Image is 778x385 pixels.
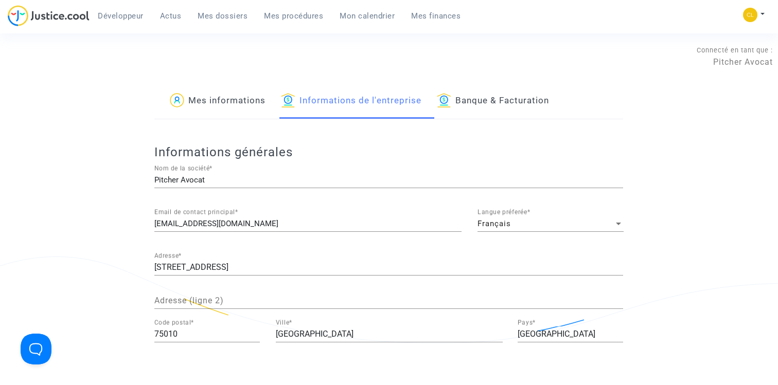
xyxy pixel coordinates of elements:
[90,8,152,24] a: Développeur
[98,11,144,21] span: Développeur
[21,334,51,364] iframe: Help Scout Beacon - Open
[160,11,182,21] span: Actus
[403,8,469,24] a: Mes finances
[437,84,549,119] a: Banque & Facturation
[198,11,247,21] span: Mes dossiers
[256,8,331,24] a: Mes procédures
[478,219,511,228] span: Français
[264,11,323,21] span: Mes procédures
[743,8,757,22] img: f0b917ab549025eb3af43f3c4438ad5d
[152,8,190,24] a: Actus
[411,11,461,21] span: Mes finances
[154,145,623,160] h3: Informations générales
[331,8,403,24] a: Mon calendrier
[281,93,295,107] img: icon-banque.svg
[281,84,421,119] a: Informations de l'entreprise
[437,93,451,107] img: icon-banque.svg
[189,8,256,24] a: Mes dossiers
[170,84,266,119] a: Mes informations
[697,46,773,54] span: Connecté en tant que :
[8,5,90,26] img: jc-logo.svg
[340,11,395,21] span: Mon calendrier
[170,93,184,107] img: icon-passager.svg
